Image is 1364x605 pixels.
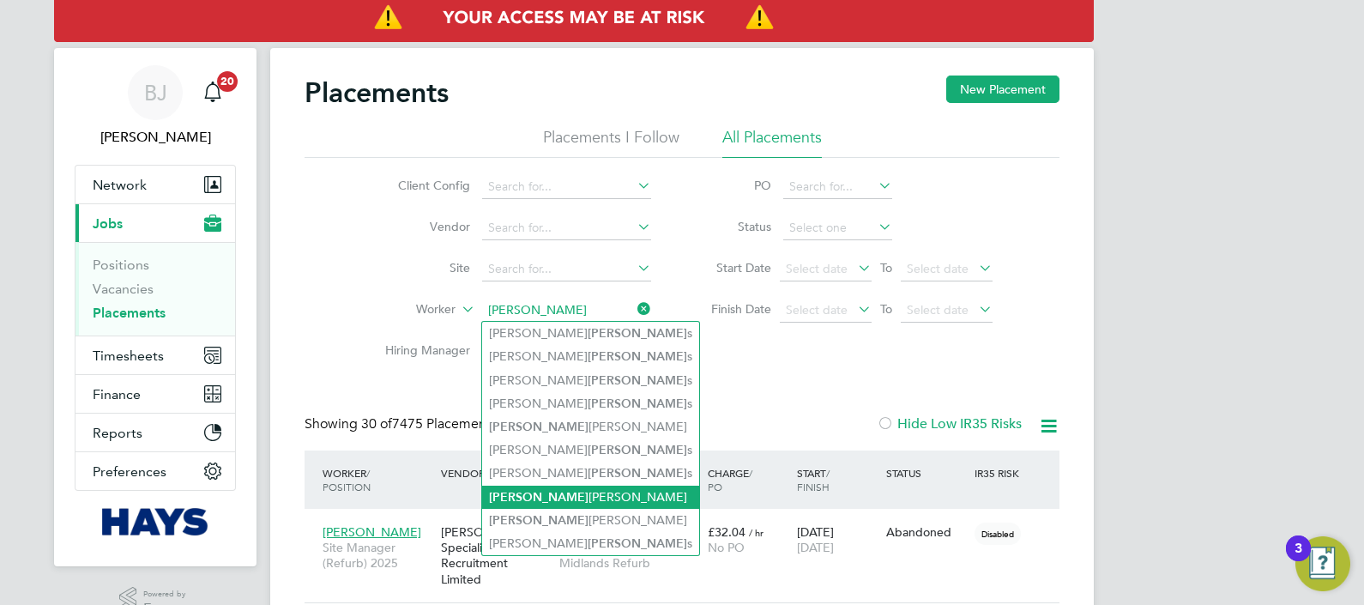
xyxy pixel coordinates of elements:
[93,257,149,273] a: Positions
[75,242,235,336] div: Jobs
[694,301,771,317] label: Finish Date
[143,587,191,602] span: Powered by
[93,305,166,321] a: Placements
[793,457,882,502] div: Start
[786,302,848,318] span: Select date
[482,415,699,439] li: [PERSON_NAME]
[975,523,1021,545] span: Disabled
[489,420,588,434] b: [PERSON_NAME]
[708,466,752,493] span: / PO
[318,457,437,502] div: Worker
[482,345,699,368] li: [PERSON_NAME] s
[482,532,699,555] li: [PERSON_NAME] s
[970,457,1029,488] div: IR35 Risk
[797,540,834,555] span: [DATE]
[361,415,497,433] span: 7475 Placements
[489,513,588,528] b: [PERSON_NAME]
[482,509,699,532] li: [PERSON_NAME]
[371,219,470,234] label: Vendor
[482,392,699,415] li: [PERSON_NAME] s
[722,127,822,158] li: All Placements
[749,526,763,539] span: / hr
[783,175,892,199] input: Search for...
[708,540,745,555] span: No PO
[877,415,1022,433] label: Hide Low IR35 Risks
[708,524,745,540] span: £32.04
[323,540,432,571] span: Site Manager (Refurb) 2025
[694,260,771,275] label: Start Date
[93,177,147,193] span: Network
[93,463,166,480] span: Preferences
[946,76,1059,103] button: New Placement
[318,515,1059,529] a: [PERSON_NAME]Site Manager (Refurb) 2025[PERSON_NAME] Specialist Recruitment LimitedM490378 - Midl...
[482,299,651,323] input: Search for...
[93,386,141,402] span: Finance
[694,219,771,234] label: Status
[588,466,687,481] b: [PERSON_NAME]
[1295,548,1302,571] div: 3
[75,166,235,203] button: Network
[437,457,555,488] div: Vendor
[75,336,235,374] button: Timesheets
[361,415,392,433] span: 30 of
[75,452,235,490] button: Preferences
[886,524,967,540] div: Abandoned
[797,466,830,493] span: / Finish
[75,65,236,148] a: BJ[PERSON_NAME]
[786,261,848,276] span: Select date
[588,349,687,364] b: [PERSON_NAME]
[694,178,771,193] label: PO
[907,302,969,318] span: Select date
[323,466,371,493] span: / Position
[875,298,897,320] span: To
[482,486,699,509] li: [PERSON_NAME]
[305,76,449,110] h2: Placements
[93,215,123,232] span: Jobs
[323,524,421,540] span: [PERSON_NAME]
[371,342,470,358] label: Hiring Manager
[93,348,164,364] span: Timesheets
[588,396,687,411] b: [PERSON_NAME]
[75,508,236,535] a: Go to home page
[588,443,687,457] b: [PERSON_NAME]
[588,536,687,551] b: [PERSON_NAME]
[217,71,238,92] span: 20
[703,457,793,502] div: Charge
[482,462,699,485] li: [PERSON_NAME] s
[102,508,209,535] img: hays-logo-retina.png
[144,82,167,104] span: BJ
[875,257,897,279] span: To
[907,261,969,276] span: Select date
[482,175,651,199] input: Search for...
[371,178,470,193] label: Client Config
[482,257,651,281] input: Search for...
[482,216,651,240] input: Search for...
[357,301,456,318] label: Worker
[482,322,699,345] li: [PERSON_NAME] s
[489,490,588,505] b: [PERSON_NAME]
[793,516,882,564] div: [DATE]
[588,373,687,388] b: [PERSON_NAME]
[437,516,555,596] div: [PERSON_NAME] Specialist Recruitment Limited
[783,216,892,240] input: Select one
[75,127,236,148] span: Billiejo Jarrett
[54,48,257,566] nav: Main navigation
[93,425,142,441] span: Reports
[75,204,235,242] button: Jobs
[482,369,699,392] li: [PERSON_NAME] s
[371,260,470,275] label: Site
[588,326,687,341] b: [PERSON_NAME]
[882,457,971,488] div: Status
[75,375,235,413] button: Finance
[1295,536,1350,591] button: Open Resource Center, 3 new notifications
[196,65,230,120] a: 20
[93,281,154,297] a: Vacancies
[543,127,679,158] li: Placements I Follow
[482,439,699,462] li: [PERSON_NAME] s
[305,415,500,433] div: Showing
[75,414,235,451] button: Reports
